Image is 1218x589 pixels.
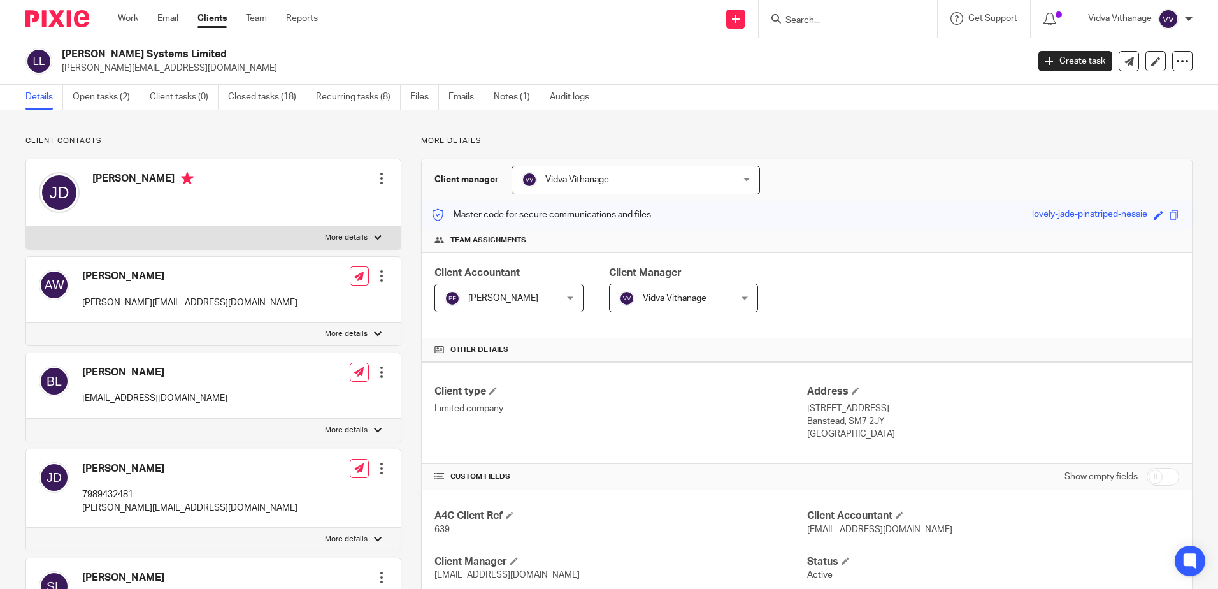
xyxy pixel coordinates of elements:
[450,235,526,245] span: Team assignments
[150,85,219,110] a: Client tasks (0)
[228,85,306,110] a: Closed tasks (18)
[1038,51,1112,71] a: Create task
[410,85,439,110] a: Files
[197,12,227,25] a: Clients
[807,415,1179,428] p: Banstead, SM7 2JY
[325,534,368,544] p: More details
[450,345,508,355] span: Other details
[807,555,1179,569] h4: Status
[1158,9,1179,29] img: svg%3E
[118,12,138,25] a: Work
[643,294,706,303] span: Vidva Vithanage
[25,136,401,146] p: Client contacts
[807,525,952,534] span: [EMAIL_ADDRESS][DOMAIN_NAME]
[434,385,806,398] h4: Client type
[82,296,297,309] p: [PERSON_NAME][EMAIL_ADDRESS][DOMAIN_NAME]
[316,85,401,110] a: Recurring tasks (8)
[434,472,806,482] h4: CUSTOM FIELDS
[1064,470,1138,483] label: Show empty fields
[434,525,450,534] span: 639
[807,428,1179,440] p: [GEOGRAPHIC_DATA]
[1032,208,1147,222] div: lovely-jade-pinstriped-nessie
[609,268,682,278] span: Client Manager
[434,509,806,523] h4: A4C Client Ref
[545,175,609,184] span: Vidva Vithanage
[431,208,651,221] p: Master code for secure communications and files
[25,48,52,75] img: svg%3E
[82,488,297,501] p: 7989432481
[39,270,69,300] img: svg%3E
[445,291,460,306] img: svg%3E
[62,48,828,61] h2: [PERSON_NAME] Systems Limited
[494,85,540,110] a: Notes (1)
[62,62,1019,75] p: [PERSON_NAME][EMAIL_ADDRESS][DOMAIN_NAME]
[39,366,69,396] img: svg%3E
[25,85,63,110] a: Details
[807,385,1179,398] h4: Address
[82,270,297,283] h4: [PERSON_NAME]
[434,402,806,415] p: Limited company
[92,172,194,188] h4: [PERSON_NAME]
[246,12,267,25] a: Team
[39,172,80,213] img: svg%3E
[448,85,484,110] a: Emails
[82,502,297,514] p: [PERSON_NAME][EMAIL_ADDRESS][DOMAIN_NAME]
[82,462,297,476] h4: [PERSON_NAME]
[73,85,140,110] a: Open tasks (2)
[807,402,1179,415] p: [STREET_ADDRESS]
[434,555,806,569] h4: Client Manager
[807,509,1179,523] h4: Client Accountant
[82,366,227,379] h4: [PERSON_NAME]
[82,571,164,585] h4: [PERSON_NAME]
[82,392,227,405] p: [EMAIL_ADDRESS][DOMAIN_NAME]
[421,136,1193,146] p: More details
[157,12,178,25] a: Email
[25,10,89,27] img: Pixie
[434,173,499,186] h3: Client manager
[522,172,537,187] img: svg%3E
[434,571,580,579] span: [EMAIL_ADDRESS][DOMAIN_NAME]
[807,571,833,579] span: Active
[968,14,1017,23] span: Get Support
[286,12,318,25] a: Reports
[619,291,634,306] img: svg%3E
[325,329,368,339] p: More details
[784,15,899,27] input: Search
[325,233,368,243] p: More details
[1088,12,1152,25] p: Vidva Vithanage
[39,462,69,493] img: svg%3E
[468,294,538,303] span: [PERSON_NAME]
[325,425,368,435] p: More details
[550,85,599,110] a: Audit logs
[434,268,520,278] span: Client Accountant
[181,172,194,185] i: Primary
